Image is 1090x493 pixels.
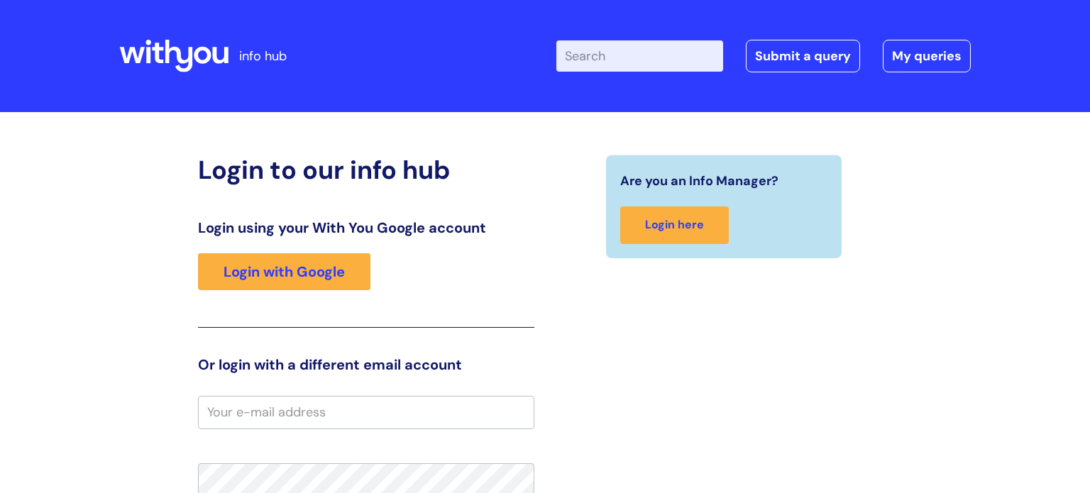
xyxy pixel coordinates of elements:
a: Submit a query [746,40,860,72]
h3: Login using your With You Google account [198,219,534,236]
input: Your e-mail address [198,396,534,428]
a: Login with Google [198,253,370,290]
a: My queries [883,40,971,72]
p: info hub [239,45,287,67]
h3: Or login with a different email account [198,356,534,373]
a: Login here [620,206,729,244]
h2: Login to our info hub [198,155,534,185]
span: Are you an Info Manager? [620,170,778,192]
input: Search [556,40,723,72]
